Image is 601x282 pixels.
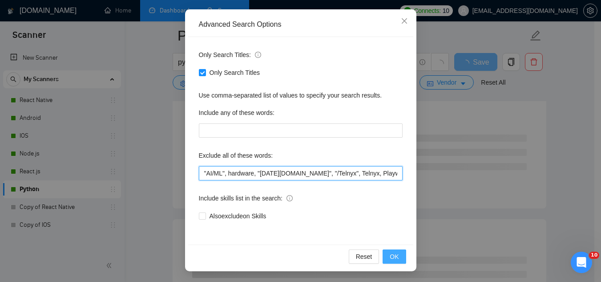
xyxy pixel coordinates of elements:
[390,252,399,262] span: OK
[206,211,270,221] span: Also exclude on Skills
[199,193,293,203] span: Include skills list in the search:
[286,195,293,201] span: info-circle
[199,90,403,100] div: Use comma-separated list of values to specify your search results.
[349,249,379,264] button: Reset
[199,148,273,163] label: Exclude all of these words:
[571,252,592,273] iframe: Intercom live chat
[356,252,372,262] span: Reset
[401,17,408,25] span: close
[383,249,406,264] button: OK
[199,20,403,29] div: Advanced Search Options
[199,106,274,120] label: Include any of these words:
[199,50,261,60] span: Only Search Titles:
[589,252,599,259] span: 10
[255,52,261,58] span: info-circle
[392,9,416,33] button: Close
[206,68,264,78] span: Only Search Titles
